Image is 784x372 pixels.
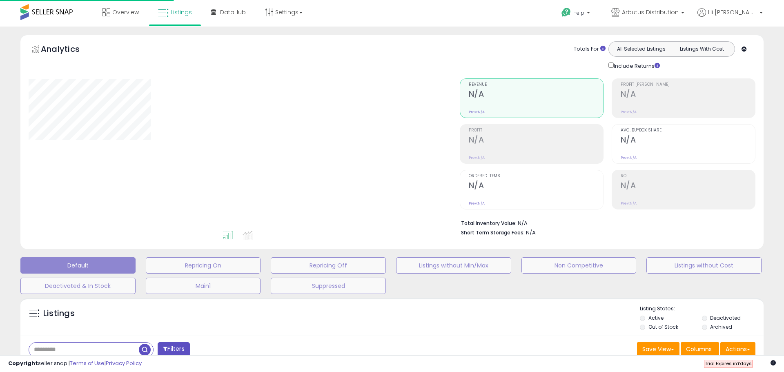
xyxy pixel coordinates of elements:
b: Short Term Storage Fees: [461,229,525,236]
div: Totals For [574,45,606,53]
button: Listings without Cost [646,257,762,274]
span: DataHub [220,8,246,16]
h2: N/A [621,89,755,100]
span: ROI [621,174,755,178]
span: Help [573,9,584,16]
span: Arbutus Distribution [622,8,679,16]
small: Prev: N/A [469,109,485,114]
span: Ordered Items [469,174,603,178]
h5: Analytics [41,43,96,57]
button: Listings without Min/Max [396,257,511,274]
button: All Selected Listings [611,44,672,54]
span: Overview [112,8,139,16]
span: Hi [PERSON_NAME] [708,8,757,16]
button: Repricing Off [271,257,386,274]
div: seller snap | | [8,360,142,368]
span: Profit [PERSON_NAME] [621,82,755,87]
button: Main1 [146,278,261,294]
i: Get Help [561,7,571,18]
a: Hi [PERSON_NAME] [697,8,763,27]
strong: Copyright [8,359,38,367]
small: Prev: N/A [621,155,637,160]
b: Total Inventory Value: [461,220,517,227]
small: Prev: N/A [469,201,485,206]
small: Prev: N/A [621,109,637,114]
h2: N/A [621,181,755,192]
button: Default [20,257,136,274]
h2: N/A [469,89,603,100]
button: Deactivated & In Stock [20,278,136,294]
div: Include Returns [602,61,670,70]
button: Repricing On [146,257,261,274]
button: Listings With Cost [671,44,732,54]
a: Help [555,1,598,27]
span: Listings [171,8,192,16]
button: Non Competitive [521,257,637,274]
span: N/A [526,229,536,236]
small: Prev: N/A [469,155,485,160]
button: Suppressed [271,278,386,294]
h2: N/A [469,135,603,146]
h2: N/A [621,135,755,146]
span: Revenue [469,82,603,87]
span: Profit [469,128,603,133]
li: N/A [461,218,749,227]
h2: N/A [469,181,603,192]
small: Prev: N/A [621,201,637,206]
span: Avg. Buybox Share [621,128,755,133]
